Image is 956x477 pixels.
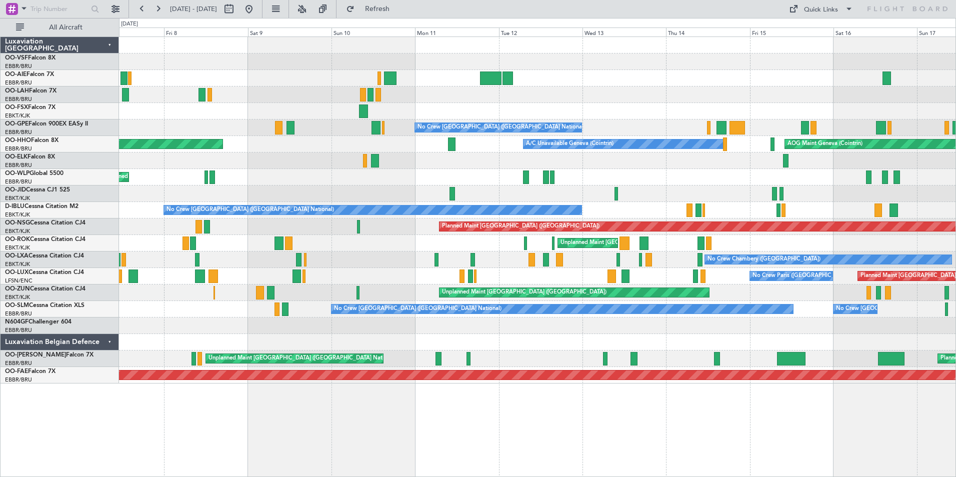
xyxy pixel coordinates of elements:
[30,1,88,16] input: Trip Number
[5,319,71,325] a: N604GFChallenger 604
[164,27,247,36] div: Fri 8
[750,27,833,36] div: Fri 15
[442,219,599,234] div: Planned Maint [GEOGRAPHIC_DATA] ([GEOGRAPHIC_DATA])
[5,326,32,334] a: EBBR/BRU
[5,104,28,110] span: OO-FSX
[5,359,32,367] a: EBBR/BRU
[5,145,32,152] a: EBBR/BRU
[5,277,32,284] a: LFSN/ENC
[5,220,85,226] a: OO-NSGCessna Citation CJ4
[784,1,858,17] button: Quick Links
[5,137,31,143] span: OO-HHO
[208,351,396,366] div: Unplanned Maint [GEOGRAPHIC_DATA] ([GEOGRAPHIC_DATA] National)
[5,170,29,176] span: OO-WLP
[833,27,917,36] div: Sat 16
[5,244,30,251] a: EBKT/KJK
[5,352,93,358] a: OO-[PERSON_NAME]Falcon 7X
[5,194,30,202] a: EBKT/KJK
[5,128,32,136] a: EBBR/BRU
[5,95,32,103] a: EBBR/BRU
[5,253,28,259] span: OO-LXA
[804,5,838,15] div: Quick Links
[5,352,66,358] span: OO-[PERSON_NAME]
[5,319,28,325] span: N604GF
[5,178,32,185] a: EBBR/BRU
[121,20,138,28] div: [DATE]
[560,235,722,250] div: Unplanned Maint [GEOGRAPHIC_DATA]-[GEOGRAPHIC_DATA]
[341,1,401,17] button: Refresh
[248,27,331,36] div: Sat 9
[5,293,30,301] a: EBKT/KJK
[5,71,26,77] span: OO-AIE
[5,253,84,259] a: OO-LXACessna Citation CJ4
[5,220,30,226] span: OO-NSG
[5,203,78,209] a: D-IBLUCessna Citation M2
[5,187,26,193] span: OO-JID
[5,137,58,143] a: OO-HHOFalcon 8X
[5,71,54,77] a: OO-AIEFalcon 7X
[526,136,613,151] div: A/C Unavailable Geneva (Cointrin)
[5,368,55,374] a: OO-FAEFalcon 7X
[5,236,30,242] span: OO-ROK
[5,286,30,292] span: OO-ZUN
[5,104,55,110] a: OO-FSXFalcon 7X
[5,62,32,70] a: EBBR/BRU
[5,368,28,374] span: OO-FAE
[5,302,29,308] span: OO-SLM
[582,27,666,36] div: Wed 13
[166,202,334,217] div: No Crew [GEOGRAPHIC_DATA] ([GEOGRAPHIC_DATA] National)
[334,301,501,316] div: No Crew [GEOGRAPHIC_DATA] ([GEOGRAPHIC_DATA] National)
[5,187,70,193] a: OO-JIDCessna CJ1 525
[707,252,820,267] div: No Crew Chambery ([GEOGRAPHIC_DATA])
[5,211,30,218] a: EBKT/KJK
[5,121,28,127] span: OO-GPE
[5,170,63,176] a: OO-WLPGlobal 5500
[5,227,30,235] a: EBKT/KJK
[5,203,24,209] span: D-IBLU
[5,269,84,275] a: OO-LUXCessna Citation CJ4
[356,5,398,12] span: Refresh
[5,154,55,160] a: OO-ELKFalcon 8X
[5,79,32,86] a: EBBR/BRU
[26,24,105,31] span: All Aircraft
[5,310,32,317] a: EBBR/BRU
[499,27,582,36] div: Tue 12
[5,121,88,127] a: OO-GPEFalcon 900EX EASy II
[5,154,27,160] span: OO-ELK
[11,19,108,35] button: All Aircraft
[331,27,415,36] div: Sun 10
[5,376,32,383] a: EBBR/BRU
[170,4,217,13] span: [DATE] - [DATE]
[787,136,862,151] div: AOG Maint Geneva (Cointrin)
[752,268,851,283] div: No Crew Paris ([GEOGRAPHIC_DATA])
[442,285,606,300] div: Unplanned Maint [GEOGRAPHIC_DATA] ([GEOGRAPHIC_DATA])
[666,27,749,36] div: Thu 14
[5,55,28,61] span: OO-VSF
[5,236,85,242] a: OO-ROKCessna Citation CJ4
[5,112,30,119] a: EBKT/KJK
[5,269,28,275] span: OO-LUX
[5,286,85,292] a: OO-ZUNCessna Citation CJ4
[80,27,164,36] div: Thu 7
[5,55,55,61] a: OO-VSFFalcon 8X
[5,161,32,169] a: EBBR/BRU
[5,88,29,94] span: OO-LAH
[5,260,30,268] a: EBKT/KJK
[5,88,56,94] a: OO-LAHFalcon 7X
[5,302,84,308] a: OO-SLMCessna Citation XLS
[415,27,498,36] div: Mon 11
[417,120,585,135] div: No Crew [GEOGRAPHIC_DATA] ([GEOGRAPHIC_DATA] National)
